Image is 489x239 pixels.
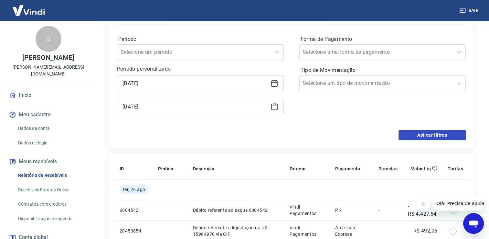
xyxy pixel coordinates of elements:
[335,207,368,213] p: Pix
[122,78,268,88] input: Data inicial
[417,198,430,211] iframe: Fechar mensagem
[158,165,173,172] p: Pedido
[463,213,484,234] iframe: Botão para abrir a janela de mensagens
[22,54,74,61] p: [PERSON_NAME]
[411,165,432,172] p: Valor Líq.
[8,0,50,20] img: Vindi
[289,224,325,237] p: Vindi Pagamentos
[448,165,463,172] p: Tarifas
[16,183,89,197] a: Recebíveis Futuros Online
[335,165,360,172] p: Pagamento
[412,227,437,235] p: -R$ 492,06
[408,202,437,218] p: -R$ 4.427,54
[122,186,145,193] span: Ter, 26 ago
[378,228,398,234] p: -
[301,35,465,43] label: Forma de Pagamento
[399,130,466,140] button: Aplicar filtros
[5,64,91,77] p: [PERSON_NAME][EMAIL_ADDRESS][DOMAIN_NAME]
[8,88,89,102] a: Início
[193,165,215,172] p: Descrição
[193,224,279,237] p: Débito referente à liquidação da UR 15984970 via CIP
[432,196,484,211] iframe: Mensagem da empresa
[117,65,284,73] p: Período personalizado
[8,154,89,169] button: Meus recebíveis
[8,108,89,122] button: Meu cadastro
[335,224,368,237] p: American Express
[120,165,124,172] p: ID
[16,212,89,225] a: Disponibilização de agenda
[193,207,279,213] p: Débito referente ao saque 6804542
[16,136,89,150] a: Dados de login
[289,204,325,217] p: Vindi Pagamentos
[120,228,148,234] p: 20453854
[378,165,398,172] p: Parcelas
[4,5,54,10] span: Olá! Precisa de ajuda?
[301,66,465,74] label: Tipo de Movimentação
[122,102,268,111] input: Data final
[289,165,305,172] p: Origem
[120,207,148,213] p: 6804542
[16,122,89,135] a: Dados da conta
[458,5,481,17] button: Sair
[36,26,61,52] div: D
[16,198,89,211] a: Contratos com credores
[118,35,282,43] label: Período
[378,207,398,213] p: -
[16,169,89,182] a: Relatório de Recebíveis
